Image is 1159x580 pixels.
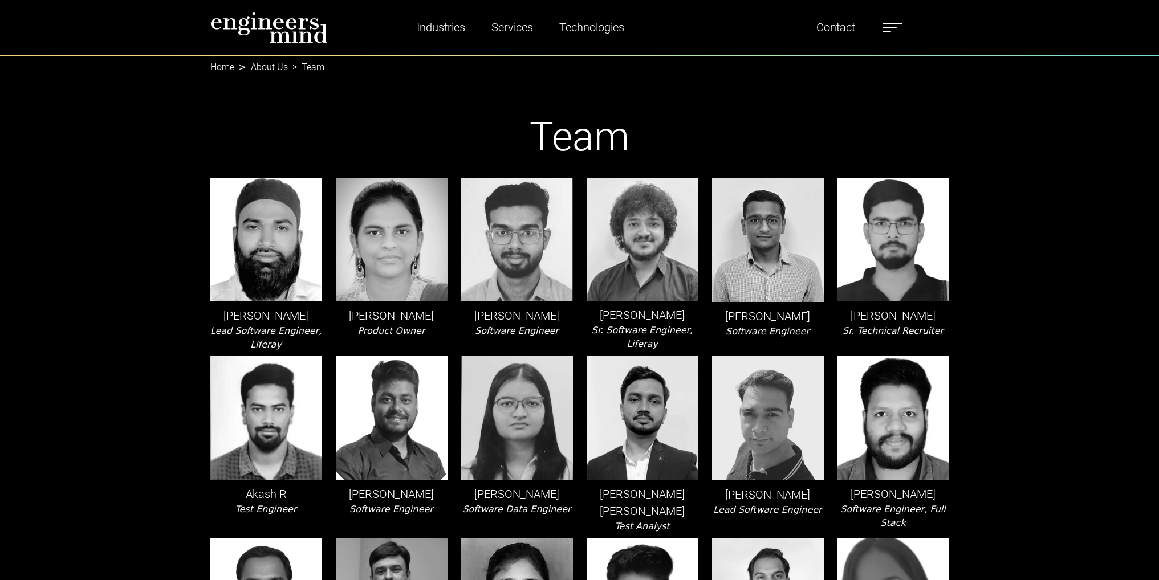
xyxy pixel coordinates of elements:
[210,325,322,350] i: Lead Software Engineer, Liferay
[587,307,698,324] p: [PERSON_NAME]
[837,485,949,503] p: [PERSON_NAME]
[210,356,322,480] img: leader-img
[713,504,822,515] i: Lead Software Engineer
[412,14,470,40] a: Industries
[235,504,297,514] i: Test Engineer
[251,62,288,72] a: About Us
[461,485,573,503] p: [PERSON_NAME]
[336,178,448,301] img: leader-img
[592,325,693,349] i: Sr. Software Engineer, Liferay
[210,113,949,161] h1: Team
[336,356,448,480] img: leader-img
[461,307,573,324] p: [PERSON_NAME]
[462,504,571,514] i: Software Data Engineer
[555,14,629,40] a: Technologies
[843,325,944,336] i: Sr. Technical Recruiter
[210,307,322,324] p: [PERSON_NAME]
[288,60,324,74] li: Team
[615,521,669,532] i: Test Analyst
[210,485,322,503] p: Akash R
[336,485,448,503] p: [PERSON_NAME]
[712,178,824,302] img: leader-img
[587,356,698,480] img: leader-img
[726,326,810,337] i: Software Engineer
[210,178,322,301] img: leader-img
[837,178,949,301] img: leader-img
[210,62,234,72] a: Home
[840,504,945,528] i: Software Engineer, Full Stack
[712,308,824,325] p: [PERSON_NAME]
[837,356,949,480] img: leader-img
[336,307,448,324] p: [PERSON_NAME]
[210,55,949,68] nav: breadcrumb
[475,325,559,336] i: Software Engineer
[837,307,949,324] p: [PERSON_NAME]
[487,14,538,40] a: Services
[461,178,573,301] img: leader-img
[461,356,573,479] img: leader-img
[812,14,860,40] a: Contact
[712,486,824,503] p: [PERSON_NAME]
[587,178,698,301] img: leader-img
[712,356,824,480] img: leader-img
[357,325,425,336] i: Product Owner
[349,504,433,514] i: Software Engineer
[587,485,698,520] p: [PERSON_NAME] [PERSON_NAME]
[210,11,328,43] img: logo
